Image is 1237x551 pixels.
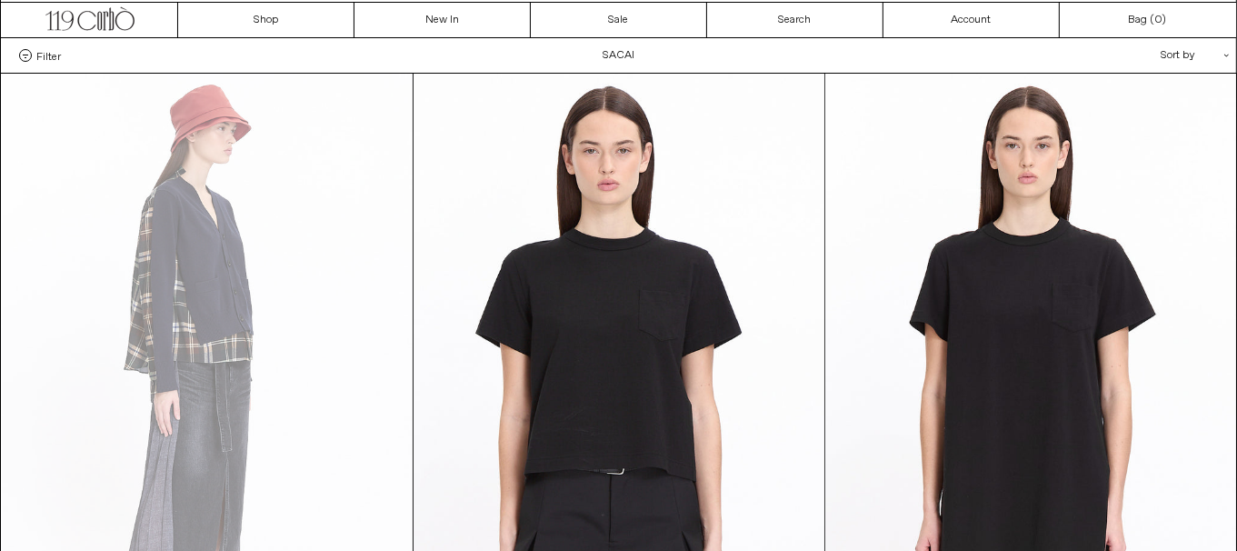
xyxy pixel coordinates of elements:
[354,3,531,37] a: New In
[707,3,883,37] a: Search
[1154,12,1166,28] span: )
[883,3,1060,37] a: Account
[1060,3,1236,37] a: Bag ()
[1154,13,1162,27] span: 0
[531,3,707,37] a: Sale
[1054,38,1218,73] div: Sort by
[178,3,354,37] a: Shop
[36,49,61,62] span: Filter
